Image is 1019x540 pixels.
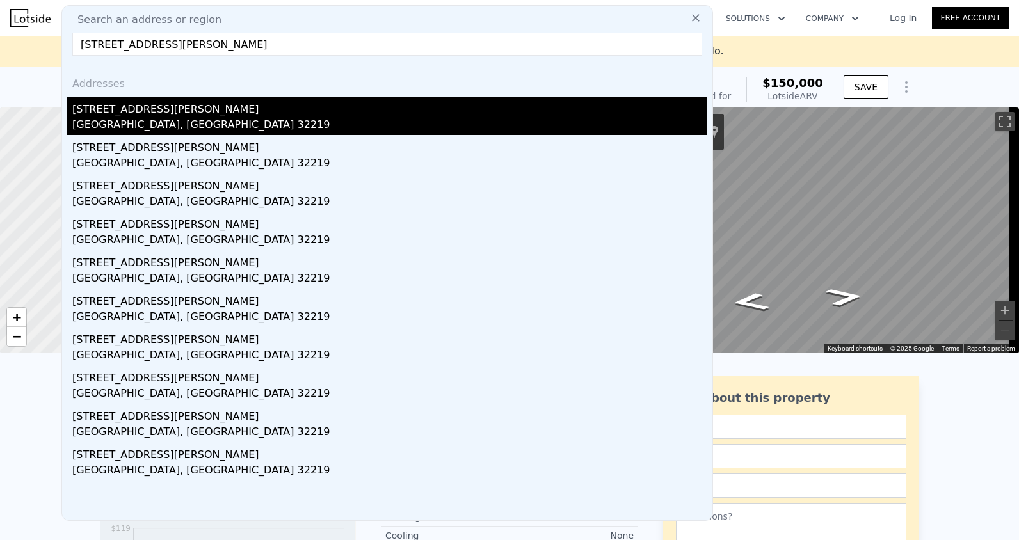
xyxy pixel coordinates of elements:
div: [STREET_ADDRESS][PERSON_NAME] [72,365,707,386]
button: SAVE [844,75,888,99]
span: $150,000 [762,76,823,90]
a: Zoom in [7,308,26,327]
span: © 2025 Google [890,345,934,352]
input: Name [676,415,906,439]
div: Street View [586,107,1019,353]
div: [GEOGRAPHIC_DATA], [GEOGRAPHIC_DATA] 32219 [72,117,707,135]
div: [STREET_ADDRESS][PERSON_NAME] [72,135,707,155]
div: [STREET_ADDRESS][PERSON_NAME] [72,250,707,271]
path: Go East, WV-2 [810,283,880,310]
a: Report a problem [967,345,1015,352]
a: Terms (opens in new tab) [942,345,959,352]
div: [STREET_ADDRESS][PERSON_NAME] [72,212,707,232]
div: Addresses [67,66,707,97]
div: [STREET_ADDRESS][PERSON_NAME] [72,327,707,347]
img: Lotside [10,9,51,27]
div: [GEOGRAPHIC_DATA], [GEOGRAPHIC_DATA] 32219 [72,194,707,212]
div: [STREET_ADDRESS][PERSON_NAME] [72,442,707,463]
a: Zoom out [7,327,26,346]
div: Ask about this property [676,389,906,407]
button: Toggle fullscreen view [995,112,1015,131]
div: [GEOGRAPHIC_DATA], [GEOGRAPHIC_DATA] 32219 [72,155,707,173]
a: Free Account [932,7,1009,29]
div: [STREET_ADDRESS][PERSON_NAME] [72,173,707,194]
div: [GEOGRAPHIC_DATA], [GEOGRAPHIC_DATA] 32219 [72,232,707,250]
div: [GEOGRAPHIC_DATA], [GEOGRAPHIC_DATA] 32219 [72,309,707,327]
input: Email [676,444,906,468]
div: [GEOGRAPHIC_DATA], [GEOGRAPHIC_DATA] 32219 [72,424,707,442]
div: Lotside ARV [762,90,823,102]
div: [STREET_ADDRESS][PERSON_NAME] [72,97,707,117]
button: Keyboard shortcuts [828,344,883,353]
div: [GEOGRAPHIC_DATA], [GEOGRAPHIC_DATA] 32219 [72,463,707,480]
div: [STREET_ADDRESS][PERSON_NAME] [72,289,707,309]
button: Zoom out [995,321,1015,340]
input: Enter an address, city, region, neighborhood or zip code [72,33,702,56]
div: [GEOGRAPHIC_DATA], [GEOGRAPHIC_DATA] 32219 [72,347,707,365]
button: Company [796,7,869,30]
tspan: $119 [111,524,131,533]
path: Go West, WV-2 [716,289,785,315]
div: [GEOGRAPHIC_DATA], [GEOGRAPHIC_DATA] 32219 [72,386,707,404]
button: Show Options [894,74,919,100]
input: Phone [676,473,906,498]
div: [STREET_ADDRESS][PERSON_NAME] [72,404,707,424]
button: Zoom in [995,301,1015,320]
div: [GEOGRAPHIC_DATA], [GEOGRAPHIC_DATA] 32219 [72,271,707,289]
div: Map [586,107,1019,353]
a: Log In [874,12,932,24]
span: Search an address or region [67,12,221,28]
a: Show location on map [710,125,719,139]
span: − [13,328,21,344]
button: Solutions [716,7,796,30]
span: + [13,309,21,325]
